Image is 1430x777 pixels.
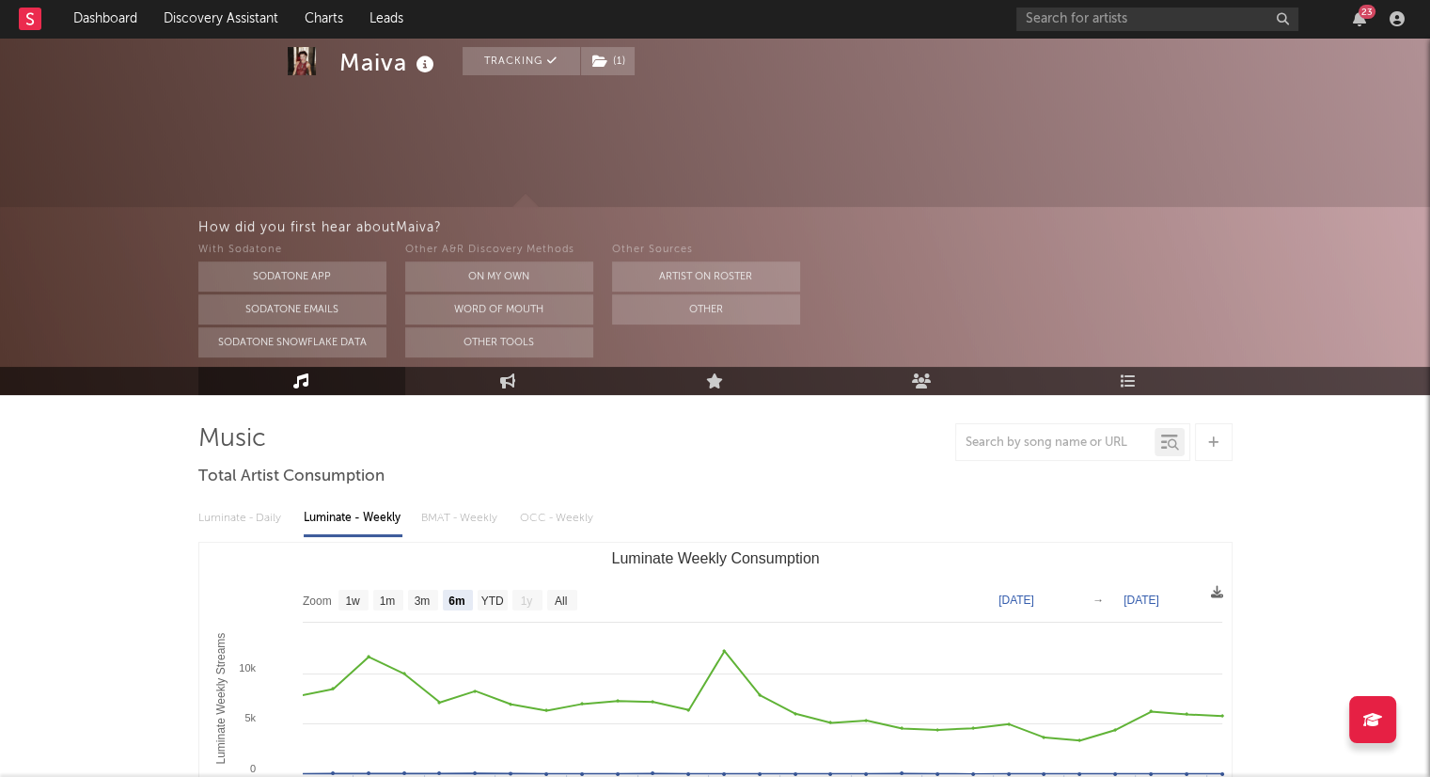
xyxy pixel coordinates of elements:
button: Sodatone Emails [198,294,386,325]
input: Search by song name or URL [956,436,1155,451]
div: 23 [1359,5,1375,19]
text: All [554,595,566,608]
button: Other [612,294,800,325]
div: With Sodatone [198,239,386,262]
button: Other Tools [405,327,593,357]
text: 1y [520,595,532,608]
text: 1m [379,595,395,608]
button: Sodatone App [198,262,386,292]
button: On My Own [405,262,593,292]
text: YTD [480,595,503,608]
text: [DATE] [998,594,1034,607]
button: 23 [1353,11,1366,26]
text: 6m [448,595,464,608]
text: [DATE] [1124,594,1159,607]
span: ( 1 ) [580,47,636,75]
button: Artist on Roster [612,262,800,292]
div: Maiva [339,47,439,78]
text: 5k [244,712,256,723]
text: → [1092,594,1104,607]
button: (1) [581,47,635,75]
button: Sodatone Snowflake Data [198,327,386,357]
text: 10k [239,662,256,674]
div: Other Sources [612,239,800,262]
input: Search for artists [1016,8,1298,31]
text: Zoom [303,595,332,608]
text: Luminate Weekly Streams [213,633,227,765]
button: Word Of Mouth [405,294,593,325]
text: 0 [249,763,255,774]
text: 3m [414,595,430,608]
span: Total Artist Consumption [198,466,385,488]
div: Other A&R Discovery Methods [405,239,593,262]
button: Tracking [463,47,580,75]
div: Luminate - Weekly [304,502,402,534]
text: 1w [345,595,360,608]
text: Luminate Weekly Consumption [611,550,819,566]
